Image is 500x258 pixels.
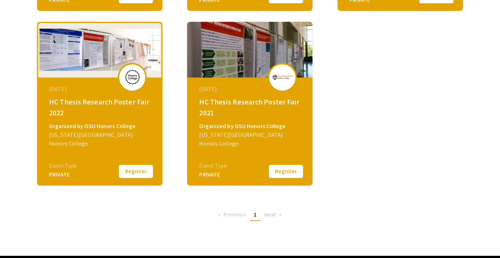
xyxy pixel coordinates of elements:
[49,170,77,179] div: PRIVATE
[199,162,227,170] div: Event Type
[268,164,304,179] button: Register
[199,85,302,94] div: [DATE]
[199,122,302,131] div: Organized by OSU Honors College
[49,85,152,94] div: [DATE]
[264,211,276,218] span: Next
[37,22,162,78] img: hc-thesis-fair-2022_eventCoverPhoto_bb5abb__thumb.png
[49,131,152,148] div: [US_STATE][GEOGRAPHIC_DATA] Honors College
[223,211,246,218] span: Previous
[121,68,143,86] img: hc-thesis-fair-2022_eventLogo_d7fd97_.png
[49,122,152,131] div: Organized by OSU Honors College
[199,170,227,179] div: PRIVATE
[187,22,312,78] img: hc-thesis-research-poster-fair-2021_eventCoverPhoto_c5748a__thumb.jpg
[199,96,302,118] div: HC Thesis Research Poster Fair 2021
[5,225,31,253] iframe: Chat
[199,131,302,148] div: [US_STATE][GEOGRAPHIC_DATA] Honors College
[49,162,77,170] div: Event Type
[214,209,286,221] ul: Pagination
[118,164,154,179] button: Register
[254,211,257,218] span: 1
[271,74,293,81] img: hc-thesis-research-poster-fair-2021_eventLogo_61367d_.png
[49,96,152,118] div: HC Thesis Research Poster Fair 2022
